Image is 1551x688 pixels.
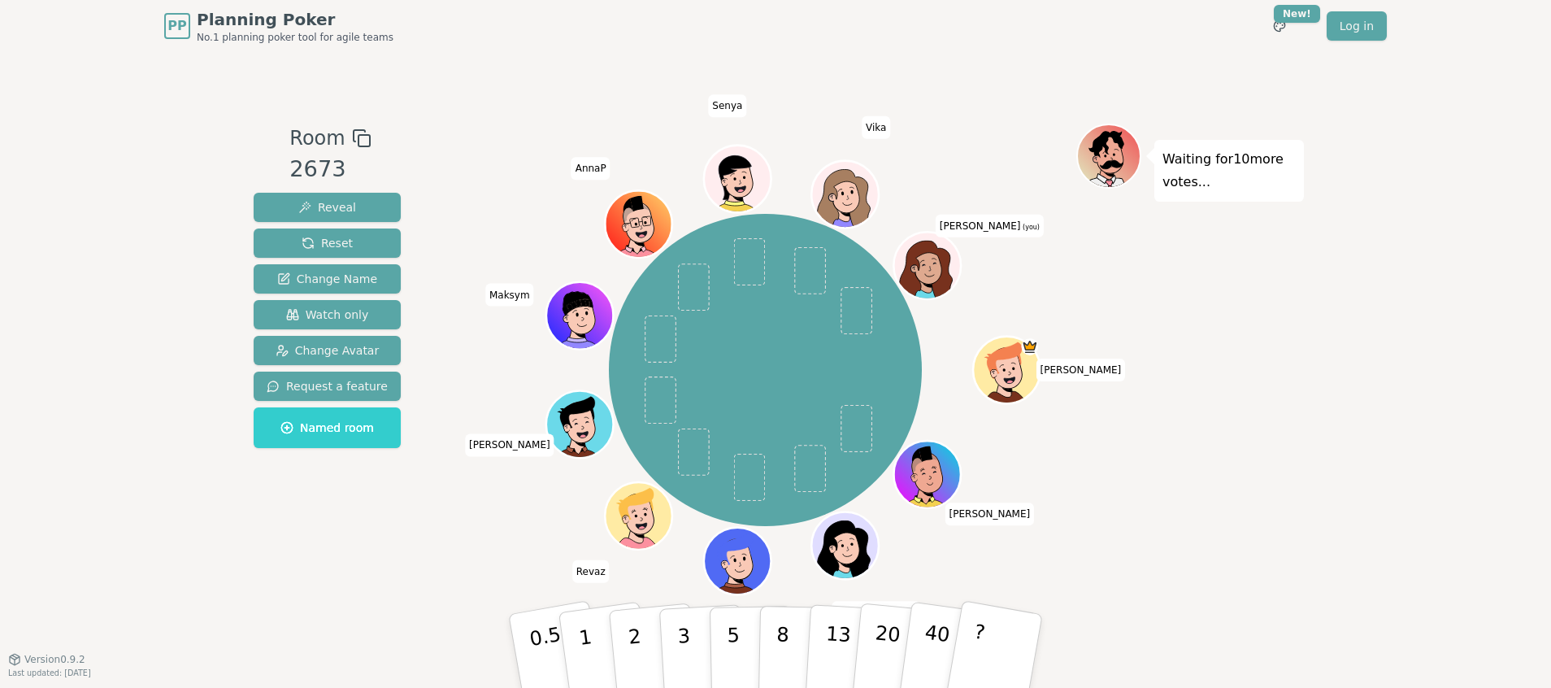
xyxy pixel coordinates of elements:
[280,420,374,436] span: Named room
[267,378,388,394] span: Request a feature
[862,116,890,139] span: Click to change your name
[832,601,921,624] span: Click to change your name
[298,199,356,216] span: Reveal
[254,229,401,258] button: Reset
[945,503,1035,525] span: Click to change your name
[286,307,369,323] span: Watch only
[254,300,401,329] button: Watch only
[1036,359,1126,381] span: Click to change your name
[167,16,186,36] span: PP
[1265,11,1294,41] button: New!
[164,8,393,44] a: PPPlanning PokerNo.1 planning poker tool for agile teams
[254,336,401,365] button: Change Avatar
[289,124,345,153] span: Room
[24,653,85,666] span: Version 0.9.2
[571,157,610,180] span: Click to change your name
[708,94,746,117] span: Click to change your name
[197,8,393,31] span: Planning Poker
[1327,11,1387,41] a: Log in
[936,215,1044,237] span: Click to change your name
[1022,338,1039,355] span: Ira is the host
[302,235,353,251] span: Reset
[197,31,393,44] span: No.1 planning poker tool for agile teams
[896,234,959,298] button: Click to change your avatar
[485,284,534,307] span: Click to change your name
[289,153,371,186] div: 2673
[8,653,85,666] button: Version0.9.2
[1020,224,1040,231] span: (you)
[276,342,380,359] span: Change Avatar
[254,264,401,294] button: Change Name
[254,372,401,401] button: Request a feature
[465,433,554,456] span: Click to change your name
[254,407,401,448] button: Named room
[277,271,377,287] span: Change Name
[1162,148,1296,194] p: Waiting for 10 more votes...
[8,668,91,677] span: Last updated: [DATE]
[1274,5,1320,23] div: New!
[254,193,401,222] button: Reveal
[572,560,610,583] span: Click to change your name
